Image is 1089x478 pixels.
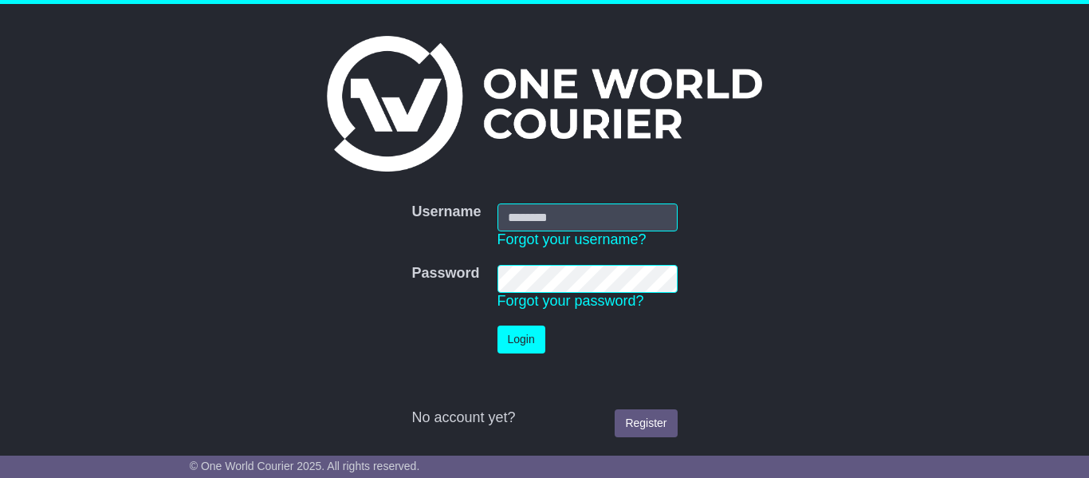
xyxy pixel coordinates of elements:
label: Password [411,265,479,282]
a: Forgot your password? [497,293,644,309]
a: Forgot your username? [497,231,647,247]
button: Login [497,326,545,354]
a: Register [615,409,677,437]
span: © One World Courier 2025. All rights reserved. [190,460,420,472]
label: Username [411,203,481,221]
div: No account yet? [411,409,677,427]
img: One World [327,36,762,172]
